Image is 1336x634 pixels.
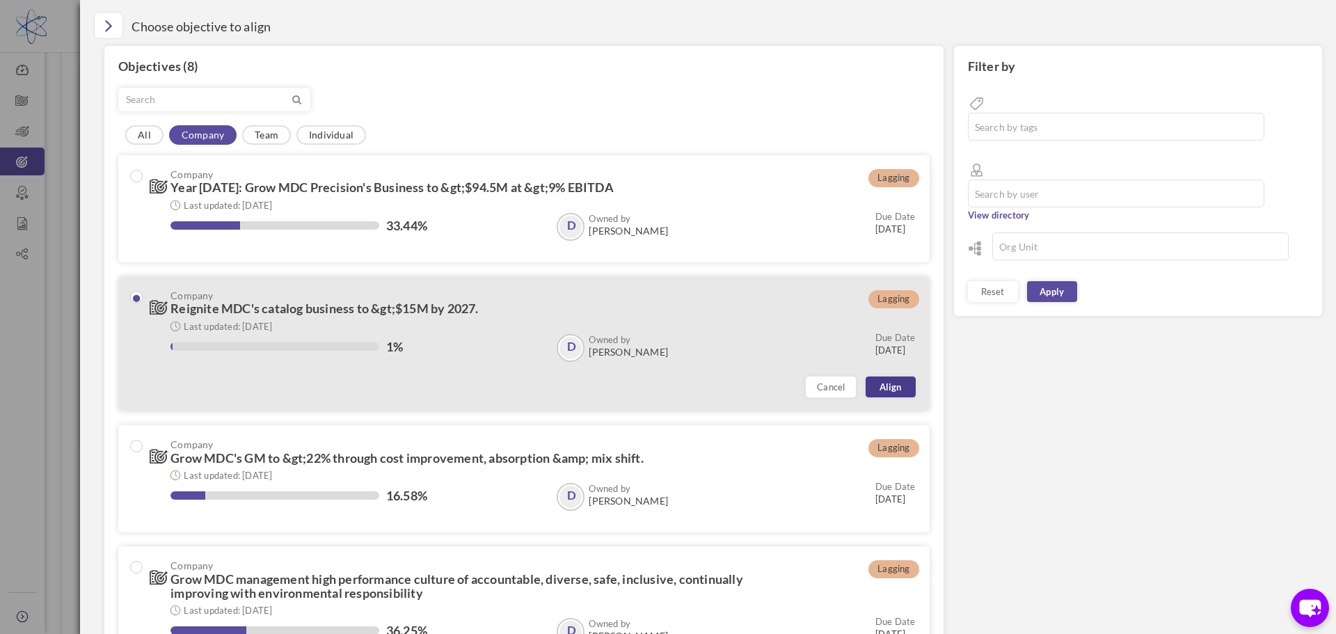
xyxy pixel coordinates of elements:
[589,347,668,358] span: [PERSON_NAME]
[184,200,272,211] small: Last updated: [DATE]
[875,480,916,505] small: [DATE]
[866,377,916,397] a: Close
[386,489,427,502] label: 16.58%
[169,125,237,145] a: Company
[184,605,272,616] small: Last updated: [DATE]
[806,377,856,397] a: Cancel
[184,470,272,481] small: Last updated: [DATE]
[589,496,668,507] span: [PERSON_NAME]
[875,210,916,235] small: [DATE]
[968,60,1322,74] h4: Filter by
[968,161,986,180] i: Search by employee
[968,241,982,255] i: Organization Unit
[125,125,164,145] a: All
[170,169,797,180] span: Company
[558,335,583,360] a: D
[868,169,918,187] span: Lagging
[296,125,366,145] a: Individual
[132,19,274,34] small: Choose objective to align
[170,439,797,450] span: Company
[170,560,797,571] span: Company
[118,60,929,74] h4: Objectives (8)
[968,95,986,113] i: tags
[875,331,916,356] small: [DATE]
[589,483,630,494] b: Owned by
[1027,281,1077,302] a: Apply
[170,571,743,601] span: Grow MDC management high performance culture of accountable, diverse, safe, inclusive, continuall...
[170,180,614,195] span: Year [DATE]: Grow MDC Precision's Business to &gt;$94.5M at &gt;9% EBITDA
[1291,589,1329,627] button: chat-button
[170,301,478,316] span: Reignite MDC's catalog business to &gt;$15M by 2027.
[170,450,644,466] span: Grow MDC's GM to &gt;22% through cost improvement, absorption &amp; mix shift.
[875,332,916,343] small: Due Date
[119,88,289,111] input: Search
[386,219,427,232] label: 33.44%
[875,616,916,627] small: Due Date
[589,334,630,345] b: Owned by
[184,321,272,332] small: Last updated: [DATE]
[875,211,916,222] small: Due Date
[94,12,123,39] a: Close
[242,125,291,145] a: Team
[589,225,668,237] span: [PERSON_NAME]
[558,214,583,239] a: D
[386,340,403,354] label: 1%
[170,290,797,301] span: Company
[968,281,1018,302] a: Reset
[875,481,916,492] small: Due Date
[589,213,630,224] b: Owned by
[868,290,918,308] span: Lagging
[589,618,630,629] b: Owned by
[868,439,918,457] span: Lagging
[968,208,1030,222] a: View directory
[868,560,918,578] span: Lagging
[558,484,583,509] a: D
